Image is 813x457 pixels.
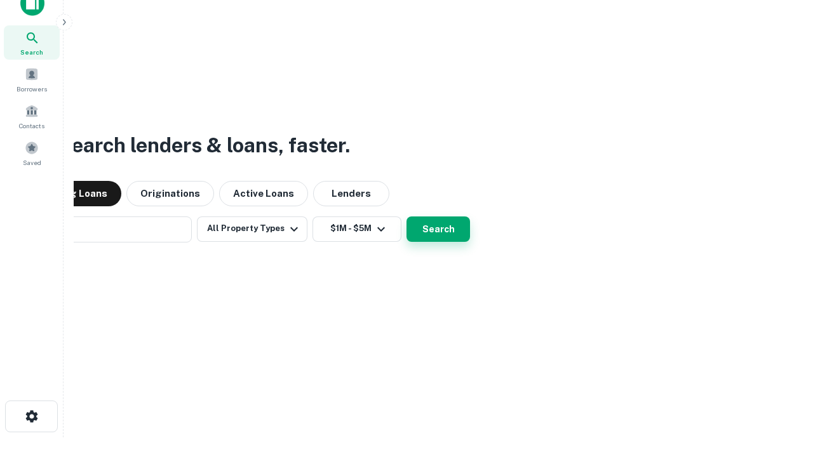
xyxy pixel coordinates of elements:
[4,136,60,170] a: Saved
[4,62,60,96] a: Borrowers
[20,47,43,57] span: Search
[17,84,47,94] span: Borrowers
[23,157,41,168] span: Saved
[197,216,307,242] button: All Property Types
[19,121,44,131] span: Contacts
[4,25,60,60] a: Search
[4,99,60,133] a: Contacts
[749,355,813,416] iframe: Chat Widget
[58,130,350,161] h3: Search lenders & loans, faster.
[126,181,214,206] button: Originations
[313,181,389,206] button: Lenders
[406,216,470,242] button: Search
[219,181,308,206] button: Active Loans
[312,216,401,242] button: $1M - $5M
